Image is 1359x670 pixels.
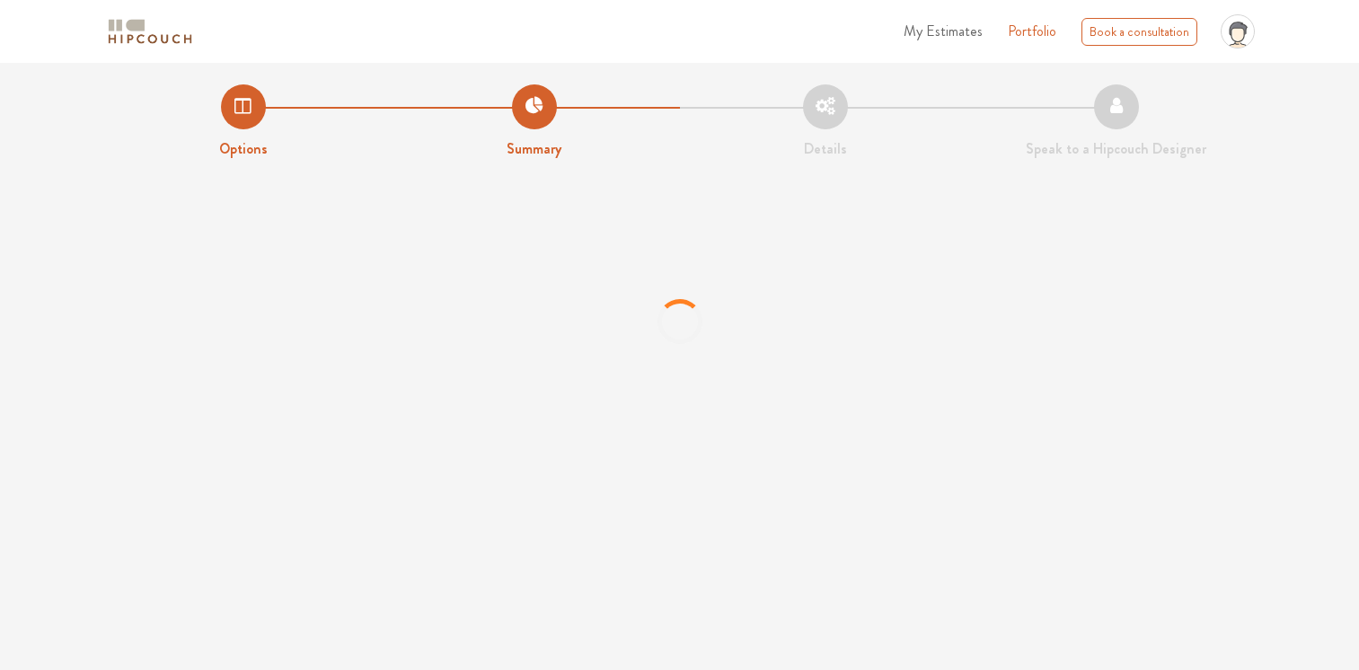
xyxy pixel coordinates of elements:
[1008,21,1056,42] a: Portfolio
[804,138,847,159] strong: Details
[105,16,195,48] img: logo-horizontal.svg
[219,138,268,159] strong: Options
[1026,138,1206,159] strong: Speak to a Hipcouch Designer
[105,12,195,52] span: logo-horizontal.svg
[1081,18,1197,46] div: Book a consultation
[507,138,561,159] strong: Summary
[904,21,983,41] span: My Estimates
